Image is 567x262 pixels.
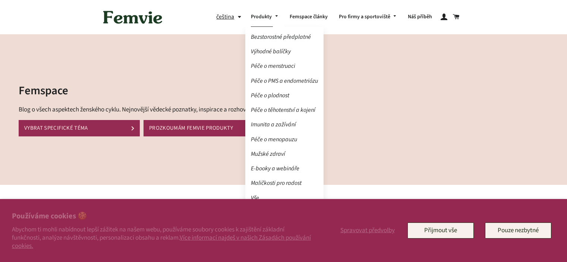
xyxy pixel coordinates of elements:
a: Mužské zdraví [245,148,324,161]
a: Péče o plodnost [245,89,324,102]
a: Femspace články [284,7,333,27]
p: Abychom ti mohli nabídnout lepší zážitek na našem webu, používáme soubory cookies k zajištění zák... [12,225,312,250]
button: Pouze nezbytné [485,222,551,238]
a: Maličkosti pro radost [245,177,324,190]
p: Blog o všech aspektech ženského cyklu. Nejnovější vědecké poznatky, inspirace a rozhovory s odbor... [19,105,330,115]
a: Péče o těhotenství a kojení [245,104,324,117]
a: Péče o menopauzu [245,133,324,146]
a: VYBRAT SPECIFICKÉ TÉMA [19,120,140,136]
a: Péče o menstruaci [245,60,324,73]
a: Produkty [245,7,284,27]
a: Bezstarostné předplatné [245,31,324,44]
a: Péče o PMS a endometriózu [245,75,324,88]
button: čeština [216,12,245,22]
a: Imunita a zažívání [245,118,324,131]
img: Femvie [99,6,166,29]
button: Přijmout vše [407,222,474,238]
button: Spravovat předvolby [339,222,396,238]
h2: Používáme cookies 🍪 [12,211,312,222]
a: Vše [245,192,324,205]
a: E-booky a webináře [245,162,324,175]
a: PROZKOUMÁM FEMVIE PRODUKTY [144,120,265,136]
a: Více informací najdeš v našich Zásadách používání cookies. [12,233,311,250]
span: Spravovat předvolby [340,226,395,235]
a: Náš příběh [402,7,438,27]
a: Pro firmy a sportoviště [333,7,403,27]
a: Výhodné balíčky [245,45,324,58]
h2: Femspace [19,83,330,99]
